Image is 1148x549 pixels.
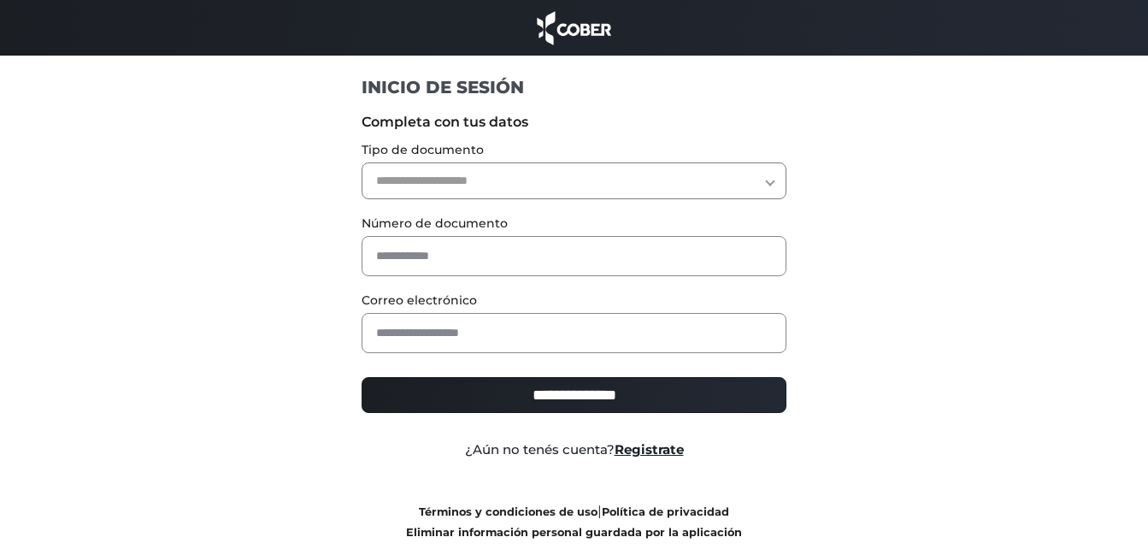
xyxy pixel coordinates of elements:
[362,76,786,98] h1: INICIO DE SESIÓN
[362,141,786,159] label: Tipo de documento
[406,526,742,539] a: Eliminar información personal guardada por la aplicación
[362,215,786,233] label: Número de documento
[533,9,616,47] img: cober_marca.png
[602,505,729,518] a: Política de privacidad
[419,505,598,518] a: Términos y condiciones de uso
[362,292,786,310] label: Correo electrónico
[349,440,799,460] div: ¿Aún no tenés cuenta?
[362,112,786,133] label: Completa con tus datos
[349,501,799,542] div: |
[615,441,684,457] a: Registrate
